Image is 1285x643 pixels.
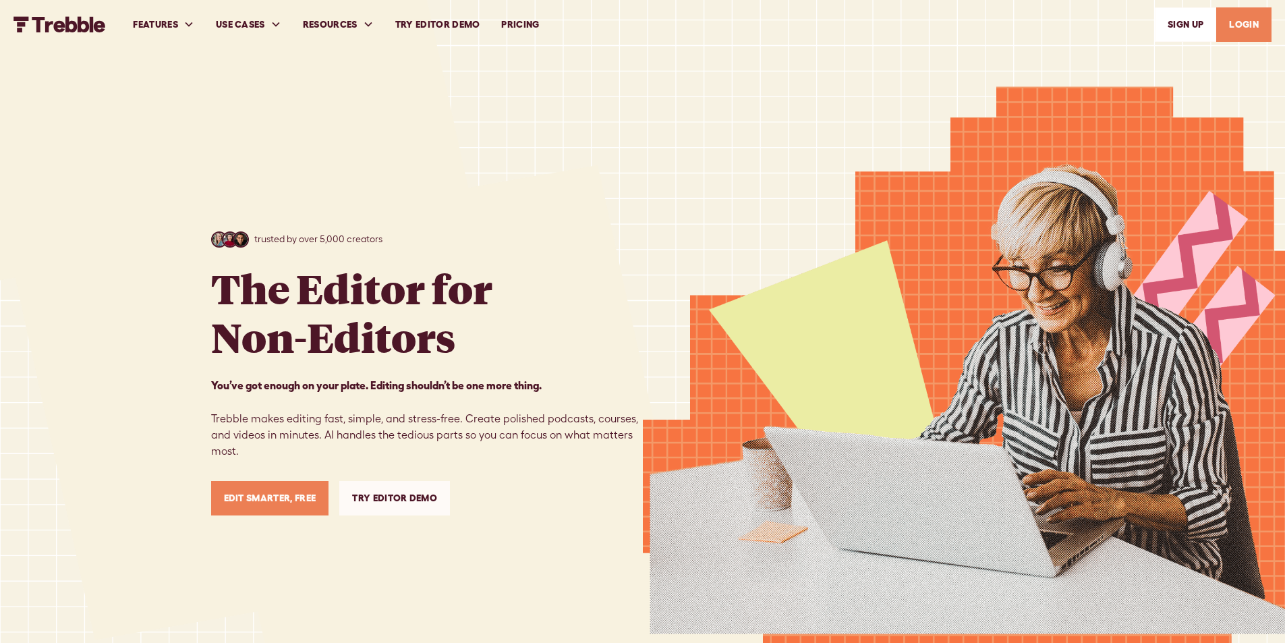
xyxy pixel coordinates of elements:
p: trusted by over 5,000 creators [254,232,382,246]
a: Try Editor Demo [384,1,491,48]
a: LOGIN [1216,7,1272,42]
a: SIGn UP [1155,7,1216,42]
a: home [13,16,106,32]
a: Edit Smarter, Free [211,481,329,515]
p: Trebble makes editing fast, simple, and stress-free. Create polished podcasts, courses, and video... [211,377,643,459]
div: RESOURCES [292,1,384,48]
strong: You’ve got enough on your plate. Editing shouldn’t be one more thing. ‍ [211,379,542,391]
div: RESOURCES [303,18,358,32]
div: FEATURES [133,18,178,32]
div: USE CASES [205,1,292,48]
div: FEATURES [122,1,205,48]
img: Trebble FM Logo [13,16,106,32]
a: PRICING [490,1,550,48]
div: USE CASES [216,18,265,32]
h1: The Editor for Non-Editors [211,264,492,361]
a: Try Editor Demo [339,481,450,515]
